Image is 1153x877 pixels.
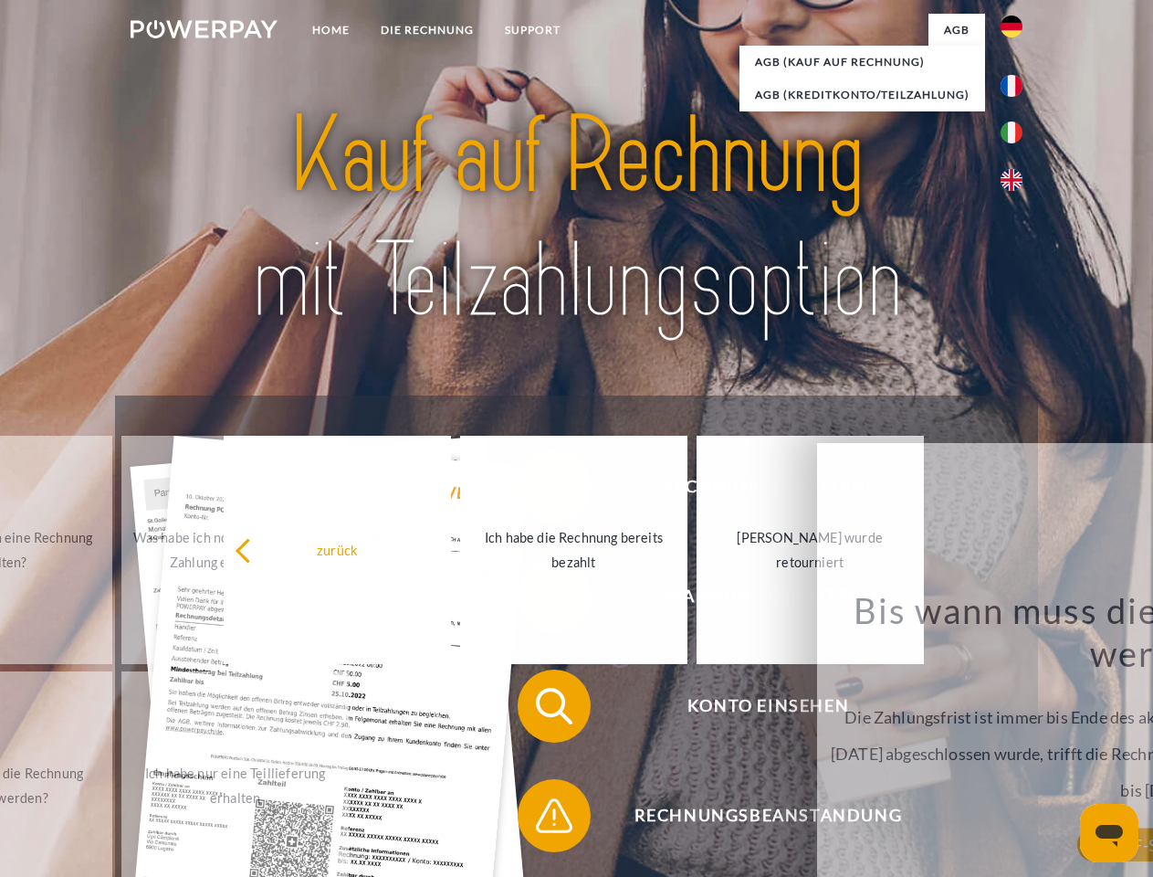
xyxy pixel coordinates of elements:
[471,525,676,575] div: Ich habe die Rechnung bereits bezahlt
[518,670,992,743] button: Konto einsehen
[1001,75,1022,97] img: fr
[1080,804,1138,862] iframe: Schaltfläche zum Öffnen des Messaging-Fensters
[131,20,278,38] img: logo-powerpay-white.svg
[739,79,985,111] a: AGB (Kreditkonto/Teilzahlung)
[132,761,338,810] div: Ich habe nur eine Teillieferung erhalten
[174,88,979,350] img: title-powerpay_de.svg
[739,46,985,79] a: AGB (Kauf auf Rechnung)
[121,436,349,664] a: Was habe ich noch offen, ist meine Zahlung eingegangen?
[1001,122,1022,143] img: it
[531,683,577,729] img: qb_search.svg
[928,14,985,47] a: agb
[132,525,338,575] div: Was habe ich noch offen, ist meine Zahlung eingegangen?
[544,670,991,743] span: Konto einsehen
[489,14,576,47] a: SUPPORT
[531,793,577,839] img: qb_warning.svg
[1001,16,1022,37] img: de
[365,14,489,47] a: DIE RECHNUNG
[544,779,991,852] span: Rechnungsbeanstandung
[1001,169,1022,191] img: en
[518,779,992,852] button: Rechnungsbeanstandung
[708,525,913,575] div: [PERSON_NAME] wurde retourniert
[297,14,365,47] a: Home
[235,537,440,562] div: zurück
